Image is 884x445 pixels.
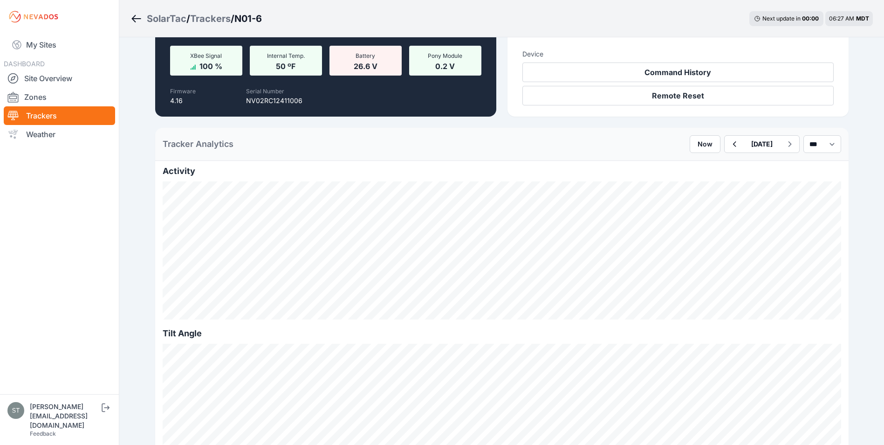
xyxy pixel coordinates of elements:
[7,402,24,419] img: steve@nevados.solar
[435,60,455,71] span: 0.2 V
[4,60,45,68] span: DASHBOARD
[276,60,295,71] span: 50 ºF
[246,88,284,95] label: Serial Number
[130,7,262,31] nav: Breadcrumb
[690,135,720,153] button: Now
[4,34,115,56] a: My Sites
[428,52,462,59] span: Pony Module
[170,88,196,95] label: Firmware
[147,12,186,25] a: SolarTac
[234,12,262,25] h3: N01-6
[163,138,233,151] h2: Tracker Analytics
[199,60,222,71] span: 100 %
[802,15,819,22] div: 00 : 00
[356,52,375,59] span: Battery
[4,125,115,144] a: Weather
[4,88,115,106] a: Zones
[163,165,841,178] h2: Activity
[522,86,834,105] button: Remote Reset
[190,12,231,25] a: Trackers
[163,327,841,340] h2: Tilt Angle
[744,136,780,153] button: [DATE]
[856,15,869,22] span: MDT
[30,402,100,430] div: [PERSON_NAME][EMAIL_ADDRESS][DOMAIN_NAME]
[762,15,801,22] span: Next update in
[4,106,115,125] a: Trackers
[190,52,222,59] span: XBee Signal
[186,12,190,25] span: /
[267,52,305,59] span: Internal Temp.
[170,96,196,105] p: 4.16
[30,430,56,437] a: Feedback
[522,63,834,82] button: Command History
[354,60,377,71] span: 26.6 V
[7,9,60,24] img: Nevados
[829,15,854,22] span: 06:27 AM
[4,69,115,88] a: Site Overview
[231,12,234,25] span: /
[522,49,834,59] h3: Device
[246,96,302,105] p: NV02RC12411006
